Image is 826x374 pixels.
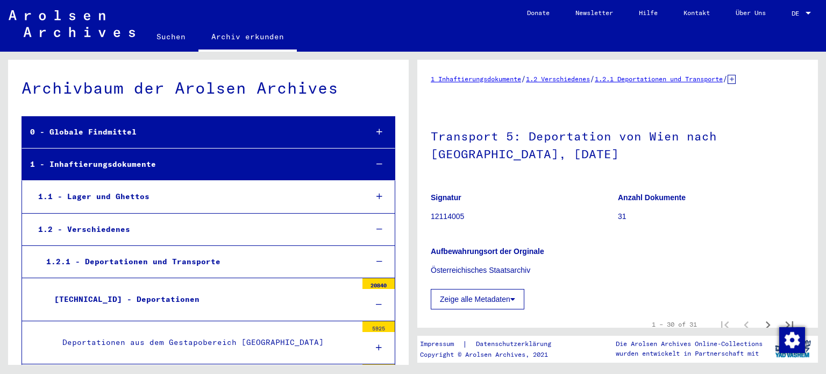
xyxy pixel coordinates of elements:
b: Signatur [431,193,461,202]
div: 1.2.1 - Deportationen und Transporte [38,251,358,272]
span: DE [792,10,803,17]
a: Datenschutzerklärung [467,338,564,350]
p: 31 [618,211,804,222]
div: | [420,338,564,350]
span: / [590,74,595,83]
div: 5925 [362,321,395,332]
div: 1 – 30 of 31 [652,320,697,329]
p: 12114005 [431,211,617,222]
b: Anzahl Dokumente [618,193,686,202]
p: Copyright © Arolsen Archives, 2021 [420,350,564,359]
div: Deportationen aus dem Gestapobereich [GEOGRAPHIC_DATA] [54,332,357,353]
div: 0 - Globale Findmittel [22,122,358,143]
div: 20840 [362,278,395,289]
div: Archivbaum der Arolsen Archives [22,76,395,100]
h1: Transport 5: Deportation von Wien nach [GEOGRAPHIC_DATA], [DATE] [431,111,804,177]
div: 1.1 - Lager und Ghettos [30,186,358,207]
a: Impressum [420,338,462,350]
button: First page [714,314,736,335]
div: 1 - Inhaftierungsdokumente [22,154,358,175]
img: Arolsen_neg.svg [9,10,135,37]
p: wurden entwickelt in Partnerschaft mit [616,349,763,358]
a: 1 Inhaftierungsdokumente [431,75,521,83]
div: [TECHNICAL_ID] - Deportationen [46,289,357,310]
a: 1.2.1 Deportationen und Transporte [595,75,723,83]
img: yv_logo.png [773,335,813,362]
span: / [521,74,526,83]
img: Zustimmung ändern [779,327,805,353]
p: Die Arolsen Archives Online-Collections [616,339,763,349]
p: Österreichisches Staatsarchiv [431,265,804,276]
button: Zeige alle Metadaten [431,289,524,309]
div: 1.2 - Verschiedenes [30,219,358,240]
button: Last page [779,314,800,335]
span: / [723,74,728,83]
button: Previous page [736,314,757,335]
b: Aufbewahrungsort der Orginale [431,247,544,256]
a: 1.2 Verschiedenes [526,75,590,83]
a: Suchen [144,24,198,50]
button: Next page [757,314,779,335]
a: Archiv erkunden [198,24,297,52]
